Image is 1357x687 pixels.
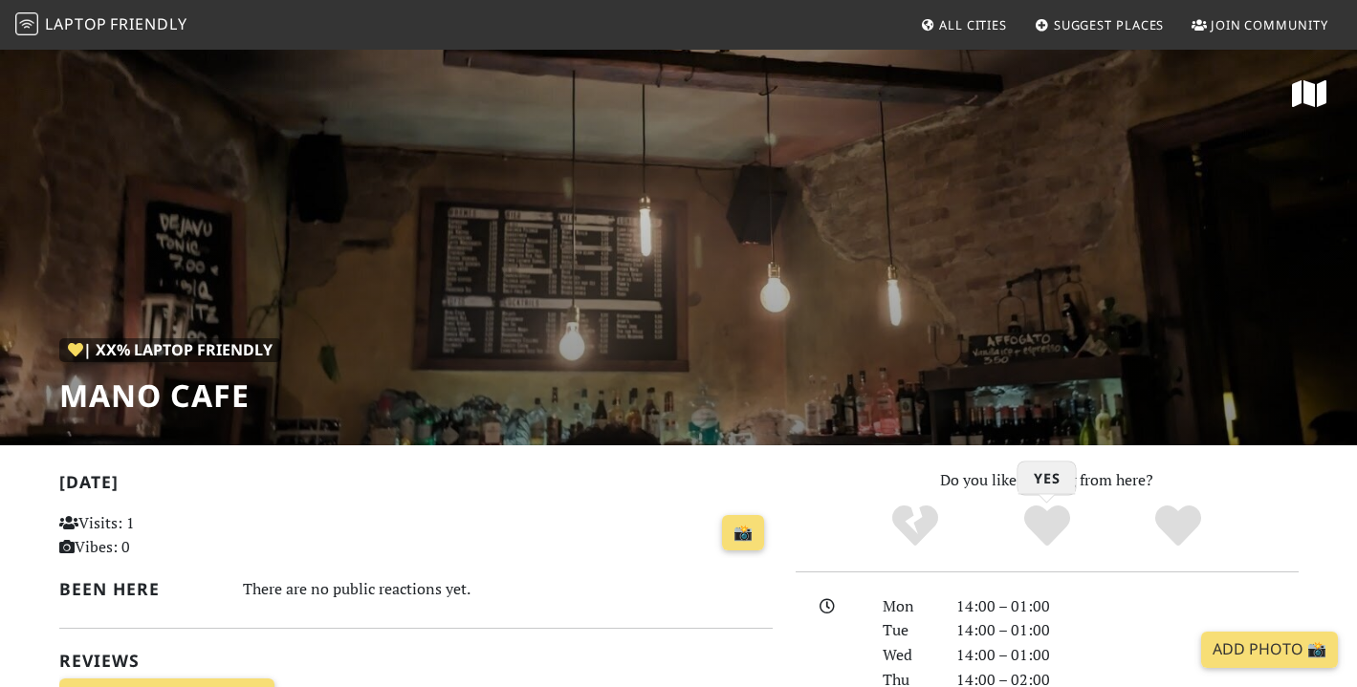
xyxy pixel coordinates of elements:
h3: Yes [1018,462,1076,494]
div: There are no public reactions yet. [243,575,773,603]
span: Suggest Places [1054,16,1165,33]
a: Join Community [1184,8,1336,42]
h1: Mano Cafe [59,377,281,414]
div: No [849,503,981,550]
h2: Been here [59,579,221,599]
a: All Cities [912,8,1015,42]
h2: [DATE] [59,472,773,500]
a: 📸 [722,515,764,551]
div: Tue [871,618,944,643]
span: Join Community [1211,16,1328,33]
img: LaptopFriendly [15,12,38,35]
p: Do you like working from here? [796,468,1299,493]
span: Laptop [45,13,107,34]
a: Suggest Places [1027,8,1172,42]
div: Definitely! [1112,503,1244,550]
div: Mon [871,594,944,619]
div: Yes [981,503,1113,550]
a: Add Photo 📸 [1201,632,1338,668]
div: 14:00 – 01:00 [945,643,1310,668]
div: 14:00 – 01:00 [945,618,1310,643]
div: | XX% Laptop Friendly [59,338,281,363]
span: Friendly [110,13,186,34]
a: LaptopFriendly LaptopFriendly [15,9,187,42]
h2: Reviews [59,651,773,671]
p: Visits: 1 Vibes: 0 [59,511,282,560]
div: Wed [871,643,944,668]
div: 14:00 – 01:00 [945,594,1310,619]
span: All Cities [939,16,1007,33]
